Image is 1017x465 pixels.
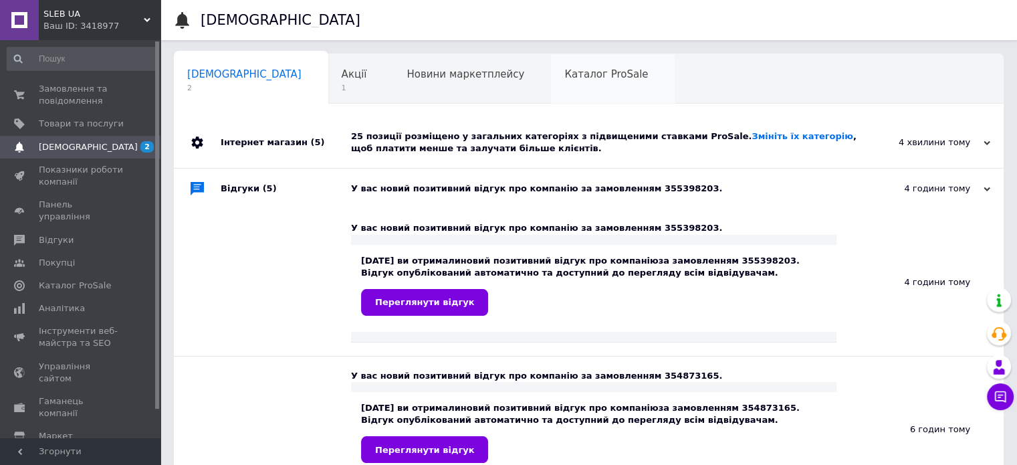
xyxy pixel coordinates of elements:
a: Переглянути відгук [361,436,488,463]
div: У вас новий позитивний відгук про компанію за замовленням 355398203. [351,183,857,195]
span: Відгуки [39,234,74,246]
span: Новини маркетплейсу [407,68,524,80]
div: Відгуки [221,169,351,209]
h1: [DEMOGRAPHIC_DATA] [201,12,360,28]
span: (5) [310,137,324,147]
span: [DEMOGRAPHIC_DATA] [187,68,302,80]
div: 4 хвилини тому [857,136,990,149]
span: Каталог ProSale [39,280,111,292]
div: 4 години тому [836,209,1004,355]
span: 2 [140,141,154,153]
div: Ваш ID: 3418977 [43,20,160,32]
span: Аналітика [39,302,85,314]
button: Чат з покупцем [987,383,1014,410]
b: новий позитивний відгук про компанію [461,403,659,413]
span: [DEMOGRAPHIC_DATA] [39,141,138,153]
div: У вас новий позитивний відгук про компанію за замовленням 354873165. [351,370,836,382]
div: 4 години тому [857,183,990,195]
span: Переглянути відгук [375,297,474,307]
span: Управління сайтом [39,361,124,385]
a: Переглянути відгук [361,289,488,316]
span: 2 [187,83,302,93]
span: Інструменти веб-майстра та SEO [39,325,124,349]
div: У вас новий позитивний відгук про компанію за замовленням 355398203. [351,222,836,234]
span: Замовлення та повідомлення [39,83,124,107]
span: SLEB UA [43,8,144,20]
b: новий позитивний відгук про компанію [461,256,659,266]
span: 1 [342,83,367,93]
div: [DATE] ви отримали за замовленням 354873165. Відгук опублікований автоматично та доступний до пер... [361,402,826,463]
span: Маркет [39,430,73,442]
a: Змініть їх категорію [752,131,853,141]
span: Панель управління [39,199,124,223]
span: (5) [263,183,277,193]
input: Пошук [7,47,158,71]
span: Каталог ProSale [564,68,648,80]
span: Акції [342,68,367,80]
div: [DATE] ви отримали за замовленням 355398203. Відгук опублікований автоматично та доступний до пер... [361,255,826,316]
div: Інтернет магазин [221,117,351,168]
span: Гаманець компанії [39,395,124,420]
span: Показники роботи компанії [39,164,124,188]
div: 25 позиції розміщено у загальних категоріях з підвищеними ставками ProSale. , щоб платити менше т... [351,130,857,155]
span: Переглянути відгук [375,445,474,455]
span: Товари та послуги [39,118,124,130]
span: Покупці [39,257,75,269]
